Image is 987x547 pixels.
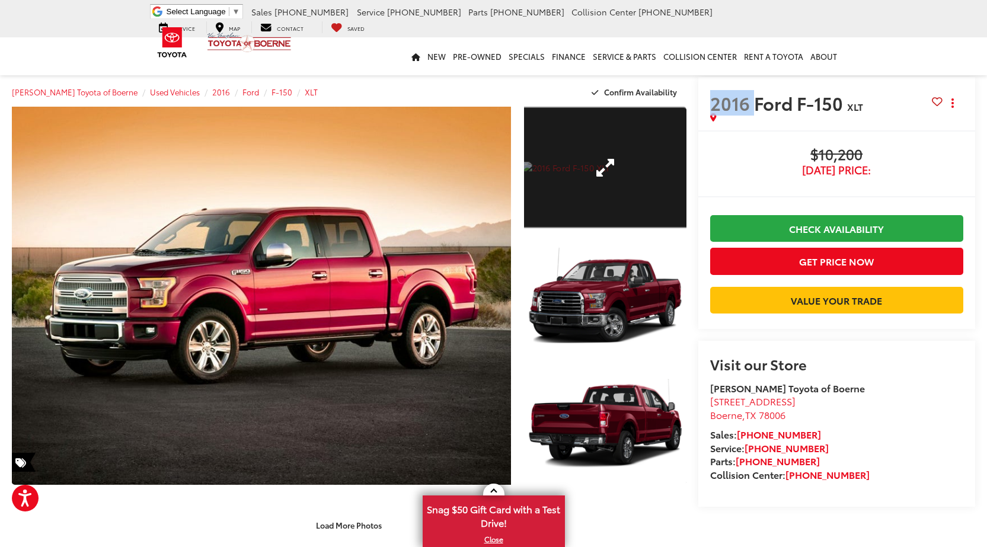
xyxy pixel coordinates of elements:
[710,394,796,421] a: [STREET_ADDRESS] Boerne,TX 78006
[754,90,847,116] span: Ford F-150
[710,381,865,395] strong: [PERSON_NAME] Toyota of Boerne
[736,454,820,468] a: [PHONE_NUMBER]
[710,90,750,116] span: 2016
[710,248,963,274] button: Get Price Now
[524,363,686,485] a: Expand Photo 3
[150,87,200,97] a: Used Vehicles
[943,92,963,113] button: Actions
[737,427,821,441] a: [PHONE_NUMBER]
[522,233,688,357] img: 2016 Ford F-150 XLT
[424,37,449,75] a: New
[305,87,318,97] a: XLT
[232,7,240,16] span: ▼
[524,235,686,356] a: Expand Photo 2
[951,98,954,108] span: dropdown dots
[468,6,488,18] span: Parts
[387,6,461,18] span: [PHONE_NUMBER]
[206,21,249,33] a: Map
[274,6,349,18] span: [PHONE_NUMBER]
[710,287,963,314] a: Value Your Trade
[449,37,505,75] a: Pre-Owned
[212,87,230,97] a: 2016
[585,82,686,103] button: Confirm Availability
[710,408,742,421] span: Boerne
[745,441,829,455] a: [PHONE_NUMBER]
[7,105,516,487] img: 2016 Ford F-150 XLT
[710,408,785,421] span: ,
[660,37,740,75] a: Collision Center
[847,100,863,113] span: XLT
[759,408,785,421] span: 78006
[710,441,829,455] strong: Service:
[785,468,870,481] a: [PHONE_NUMBER]
[522,362,688,486] img: 2016 Ford F-150 XLT
[638,6,713,18] span: [PHONE_NUMBER]
[710,454,820,468] strong: Parts:
[710,215,963,242] a: Check Availability
[740,37,807,75] a: Rent a Toyota
[604,87,677,97] span: Confirm Availability
[242,87,259,97] a: Ford
[12,107,511,485] a: Expand Photo 0
[710,394,796,408] span: [STREET_ADDRESS]
[271,87,292,97] a: F-150
[571,6,636,18] span: Collision Center
[251,21,312,33] a: Contact
[807,37,841,75] a: About
[505,37,548,75] a: Specials
[710,427,821,441] strong: Sales:
[167,7,240,16] a: Select Language​
[251,6,272,18] span: Sales
[424,497,564,533] span: Snag $50 Gift Card with a Test Drive!
[12,87,138,97] a: [PERSON_NAME] Toyota of Boerne
[150,23,194,62] img: Toyota
[408,37,424,75] a: Home
[150,21,204,33] a: Service
[745,408,756,421] span: TX
[357,6,385,18] span: Service
[167,7,226,16] span: Select Language
[548,37,589,75] a: Finance
[490,6,564,18] span: [PHONE_NUMBER]
[12,453,36,472] span: Special
[322,21,373,33] a: My Saved Vehicles
[710,468,870,481] strong: Collision Center:
[524,107,686,228] a: Expand Photo 1
[710,164,963,176] span: [DATE] Price:
[710,356,963,372] h2: Visit our Store
[347,24,365,32] span: Saved
[710,146,963,164] span: $10,200
[207,32,292,53] img: Vic Vaughan Toyota of Boerne
[589,37,660,75] a: Service & Parts: Opens in a new tab
[308,515,390,536] button: Load More Photos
